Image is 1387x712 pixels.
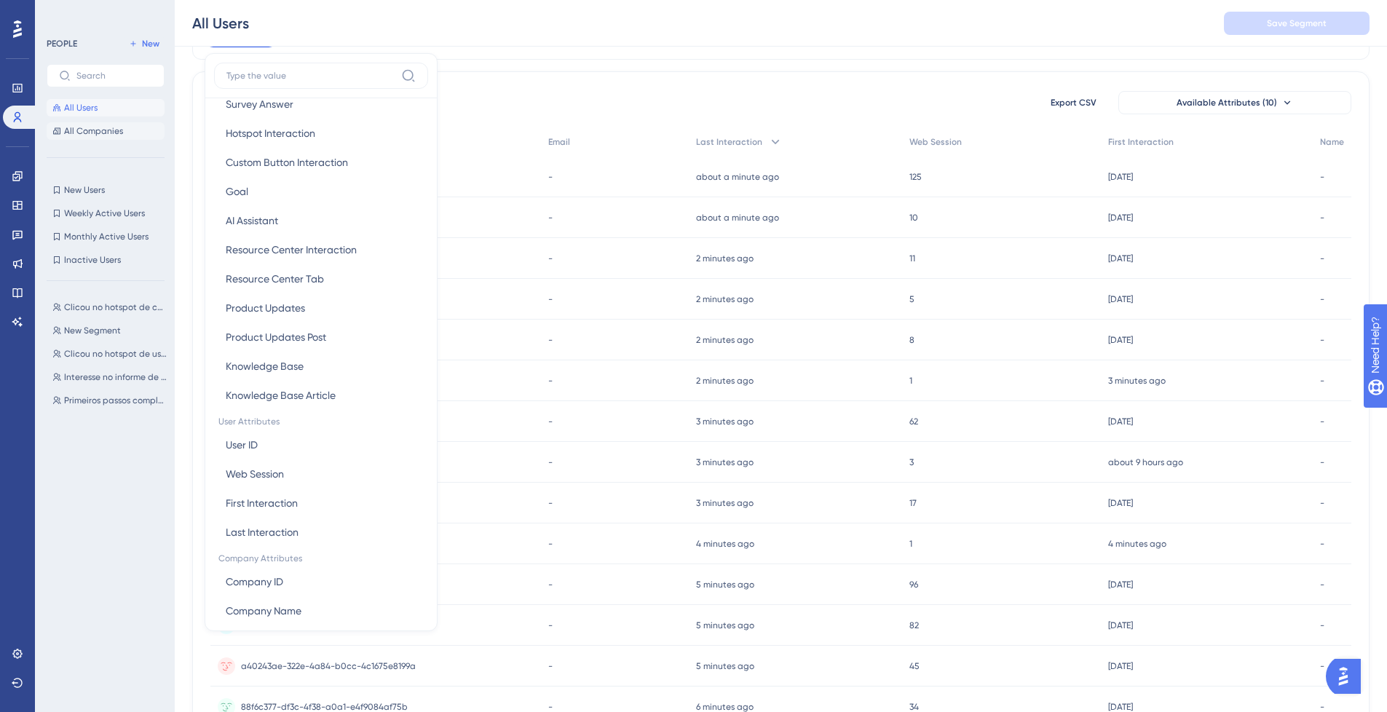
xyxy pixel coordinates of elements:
[142,38,159,50] span: New
[226,387,336,404] span: Knowledge Base Article
[1108,172,1133,182] time: [DATE]
[696,136,762,148] span: Last Interaction
[909,253,915,264] span: 11
[226,602,301,620] span: Company Name
[214,177,428,206] button: Goal
[214,148,428,177] button: Custom Button Interaction
[909,293,914,305] span: 5
[226,241,357,258] span: Resource Center Interaction
[1320,416,1324,427] span: -
[696,416,754,427] time: 3 minutes ago
[1108,539,1166,549] time: 4 minutes ago
[1320,579,1324,590] span: -
[64,371,167,383] span: Interesse no informe de condição de risco
[214,323,428,352] button: Product Updates Post
[1320,334,1324,346] span: -
[909,212,918,224] span: 10
[226,523,299,541] span: Last Interaction
[548,660,553,672] span: -
[548,334,553,346] span: -
[47,251,165,269] button: Inactive Users
[214,264,428,293] button: Resource Center Tab
[226,436,258,454] span: User ID
[226,70,395,82] input: Type the value
[214,206,428,235] button: AI Assistant
[696,376,754,386] time: 2 minutes ago
[548,171,553,183] span: -
[226,465,284,483] span: Web Session
[696,539,754,549] time: 4 minutes ago
[696,213,779,223] time: about a minute ago
[226,124,315,142] span: Hotspot Interaction
[47,99,165,116] button: All Users
[548,497,553,509] span: -
[1037,91,1110,114] button: Export CSV
[696,702,754,712] time: 6 minutes ago
[34,4,91,21] span: Need Help?
[214,352,428,381] button: Knowledge Base
[909,416,918,427] span: 62
[214,90,428,119] button: Survey Answer
[696,253,754,264] time: 2 minutes ago
[226,95,293,113] span: Survey Answer
[226,494,298,512] span: First Interaction
[64,207,145,219] span: Weekly Active Users
[696,498,754,508] time: 3 minutes ago
[909,136,962,148] span: Web Session
[1320,253,1324,264] span: -
[47,322,173,339] button: New Segment
[47,181,165,199] button: New Users
[214,596,428,625] button: Company Name
[1108,457,1183,467] time: about 9 hours ago
[1320,538,1324,550] span: -
[909,660,920,672] span: 45
[214,567,428,596] button: Company ID
[1108,376,1166,386] time: 3 minutes ago
[909,538,912,550] span: 1
[47,392,173,409] button: Primeiros passos completos
[909,334,914,346] span: 8
[214,488,428,518] button: First Interaction
[548,538,553,550] span: -
[192,13,249,33] div: All Users
[548,620,553,631] span: -
[214,381,428,410] button: Knowledge Base Article
[47,122,165,140] button: All Companies
[1320,136,1344,148] span: Name
[1320,456,1324,468] span: -
[64,325,121,336] span: New Segment
[696,457,754,467] time: 3 minutes ago
[1108,661,1133,671] time: [DATE]
[548,212,553,224] span: -
[226,328,326,346] span: Product Updates Post
[226,299,305,317] span: Product Updates
[548,456,553,468] span: -
[241,660,416,672] span: a40243ae-322e-4a84-b0cc-4c1675e8199a
[1108,416,1133,427] time: [DATE]
[47,368,173,386] button: Interesse no informe de condição de risco
[64,102,98,114] span: All Users
[214,410,428,430] span: User Attributes
[1224,12,1370,35] button: Save Segment
[909,171,922,183] span: 125
[1108,580,1133,590] time: [DATE]
[909,375,912,387] span: 1
[696,294,754,304] time: 2 minutes ago
[226,154,348,171] span: Custom Button Interaction
[214,293,428,323] button: Product Updates
[1108,498,1133,508] time: [DATE]
[47,298,173,316] button: Clicou no hotspot de checklist personalizado
[1051,97,1096,108] span: Export CSV
[1320,620,1324,631] span: -
[1320,660,1324,672] span: -
[1108,213,1133,223] time: [DATE]
[226,212,278,229] span: AI Assistant
[1326,654,1370,698] iframe: UserGuiding AI Assistant Launcher
[64,125,123,137] span: All Companies
[1320,375,1324,387] span: -
[696,335,754,345] time: 2 minutes ago
[1108,294,1133,304] time: [DATE]
[696,661,754,671] time: 5 minutes ago
[64,184,105,196] span: New Users
[1320,171,1324,183] span: -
